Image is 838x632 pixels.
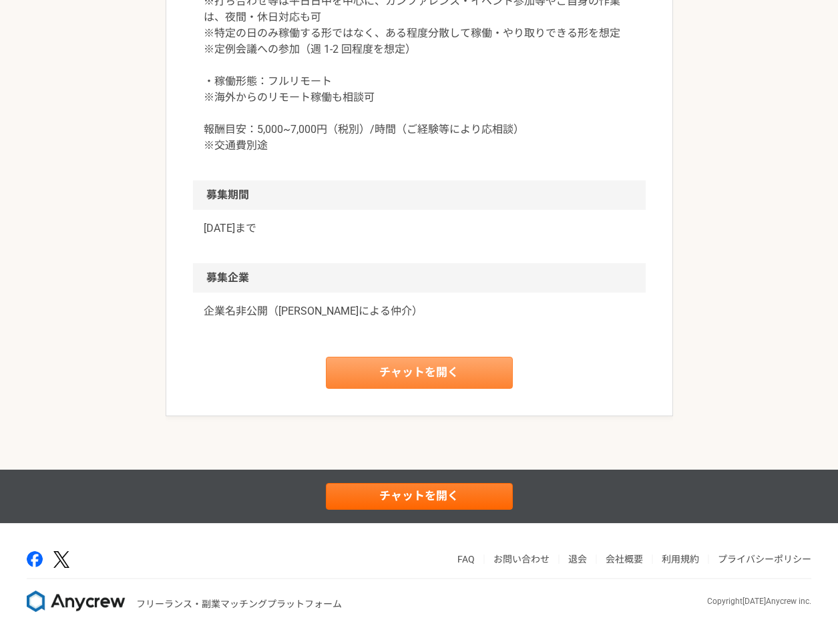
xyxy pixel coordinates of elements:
a: チャットを開く [326,357,513,389]
h2: 募集企業 [193,263,646,293]
a: お問い合わせ [493,554,550,565]
p: [DATE]まで [204,220,635,236]
img: x-391a3a86.png [53,551,69,568]
img: 8DqYSo04kwAAAAASUVORK5CYII= [27,591,126,612]
a: 退会 [568,554,587,565]
h2: 募集期間 [193,180,646,210]
a: 利用規約 [662,554,699,565]
a: FAQ [457,554,475,565]
a: プライバシーポリシー [718,554,811,565]
a: 会社概要 [606,554,643,565]
a: チャットを開く [326,483,513,510]
img: facebook-2adfd474.png [27,551,43,567]
p: フリーランス・副業マッチングプラットフォーム [136,597,342,611]
p: Copyright [DATE] Anycrew inc. [707,595,811,607]
p: 企業名非公開（[PERSON_NAME]による仲介） [204,303,635,319]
